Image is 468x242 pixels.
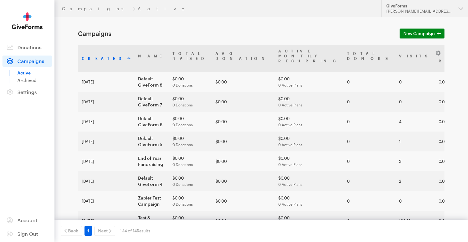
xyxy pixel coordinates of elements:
[275,72,343,92] td: $0.00
[212,72,275,92] td: $0.00
[343,112,395,132] td: 0
[17,77,52,84] a: Archived
[134,211,169,231] td: Test & Debugging
[343,132,395,151] td: 0
[134,191,169,211] td: Zapier Test Campaign
[17,217,37,223] span: Account
[78,151,134,171] td: [DATE]
[169,211,212,231] td: $0.00
[275,92,343,112] td: $0.00
[169,92,212,112] td: $0.00
[78,171,134,191] td: [DATE]
[134,92,169,112] td: Default GiveForm 7
[120,226,150,236] div: 1-14 of 14
[17,58,44,64] span: Campaigns
[2,228,52,240] a: Sign Out
[275,112,343,132] td: $0.00
[2,42,52,53] a: Donations
[137,228,150,233] span: Results
[17,44,41,50] span: Donations
[17,89,37,95] span: Settings
[134,151,169,171] td: End of Year Fundraising
[169,45,212,72] th: TotalRaised: activate to sort column ascending
[78,112,134,132] td: [DATE]
[78,191,134,211] td: [DATE]
[278,162,302,167] span: 0 Active Plans
[169,151,212,171] td: $0.00
[2,56,52,67] a: Campaigns
[278,202,302,206] span: 0 Active Plans
[78,132,134,151] td: [DATE]
[212,132,275,151] td: $0.00
[169,112,212,132] td: $0.00
[275,132,343,151] td: $0.00
[275,45,343,72] th: Active MonthlyRecurring: activate to sort column ascending
[78,45,134,72] th: Created: activate to sort column ascending
[275,211,343,231] td: $0.00
[172,182,193,186] span: 0 Donations
[134,112,169,132] td: Default GiveForm 6
[278,123,302,127] span: 0 Active Plans
[278,83,302,87] span: 0 Active Plans
[78,72,134,92] td: [DATE]
[400,29,444,38] a: New Campaign
[386,9,453,14] div: [PERSON_NAME][EMAIL_ADDRESS][DOMAIN_NAME]
[169,191,212,211] td: $0.00
[278,182,302,186] span: 0 Active Plans
[395,211,435,231] td: 10948
[343,72,395,92] td: 0
[17,69,52,77] a: Active
[212,191,275,211] td: $0.00
[212,112,275,132] td: $0.00
[2,215,52,226] a: Account
[343,191,395,211] td: 0
[172,162,193,167] span: 0 Donations
[172,202,193,206] span: 0 Donations
[395,151,435,171] td: 3
[134,132,169,151] td: Default GiveForm 5
[343,151,395,171] td: 0
[78,211,134,231] td: [DATE]
[386,3,453,9] div: GiveForms
[395,171,435,191] td: 2
[395,191,435,211] td: 0
[212,92,275,112] td: $0.00
[275,191,343,211] td: $0.00
[78,30,392,37] h1: Campaigns
[395,112,435,132] td: 4
[395,132,435,151] td: 1
[172,103,193,107] span: 0 Donations
[403,30,435,37] span: New Campaign
[134,72,169,92] td: Default GiveForm 8
[134,171,169,191] td: Default GiveForm 4
[172,83,193,87] span: 0 Donations
[343,92,395,112] td: 0
[395,92,435,112] td: 0
[172,123,193,127] span: 0 Donations
[172,142,193,147] span: 0 Donations
[212,171,275,191] td: $0.00
[2,87,52,98] a: Settings
[134,45,169,72] th: Name: activate to sort column ascending
[78,92,134,112] td: [DATE]
[343,171,395,191] td: 0
[343,45,395,72] th: TotalDonors: activate to sort column ascending
[169,132,212,151] td: $0.00
[212,151,275,171] td: $0.00
[212,45,275,72] th: AvgDonation: activate to sort column ascending
[275,151,343,171] td: $0.00
[343,211,395,231] td: 0
[212,211,275,231] td: $0.00
[395,72,435,92] td: 0
[62,6,130,11] a: Campaigns
[17,231,38,237] span: Sign Out
[169,72,212,92] td: $0.00
[169,171,212,191] td: $0.00
[12,12,43,29] img: GiveForms
[278,142,302,147] span: 0 Active Plans
[275,171,343,191] td: $0.00
[395,45,435,72] th: Visits: activate to sort column ascending
[278,103,302,107] span: 0 Active Plans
